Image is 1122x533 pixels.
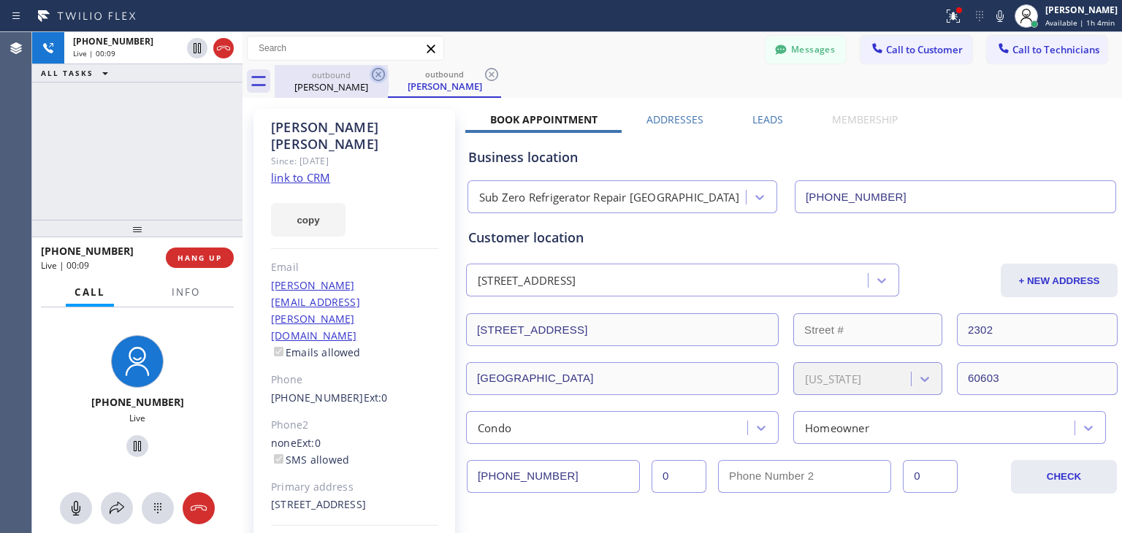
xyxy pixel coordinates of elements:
div: Primary address [271,479,438,496]
span: ALL TASKS [41,68,93,78]
button: Open directory [101,492,133,524]
div: Since: [DATE] [271,153,438,169]
div: [PERSON_NAME] [276,80,386,93]
button: copy [271,203,346,237]
label: Addresses [646,112,703,126]
span: Call [75,285,105,299]
div: Phone2 [271,417,438,434]
label: Membership [832,112,898,126]
button: Open dialpad [142,492,174,524]
span: Available | 1h 4min [1045,18,1115,28]
span: [PHONE_NUMBER] [41,244,134,258]
button: Call to Technicians [987,36,1107,64]
button: Call [66,278,114,307]
span: Call to Technicians [1012,43,1099,56]
input: Emails allowed [274,347,283,356]
span: Call to Customer [886,43,963,56]
button: Mute [990,6,1010,26]
input: SMS allowed [274,454,283,464]
button: Hold Customer [187,38,207,58]
span: Live | 00:09 [73,48,115,58]
span: Ext: 0 [297,436,321,450]
a: link to CRM [271,170,330,185]
span: Live | 00:09 [41,259,89,272]
div: none [271,435,438,469]
input: Ext. [652,460,706,493]
div: Phone [271,372,438,388]
div: Sub Zero Refrigerator Repair [GEOGRAPHIC_DATA] [479,189,739,206]
input: Address [466,313,779,346]
div: [PERSON_NAME] [389,80,500,93]
input: Street # [793,313,942,346]
input: ZIP [957,362,1118,395]
label: Emails allowed [271,345,361,359]
span: HANG UP [178,253,222,263]
button: + NEW ADDRESS [1001,264,1118,297]
button: Mute [60,492,92,524]
div: outbound [276,69,386,80]
div: [PERSON_NAME] [1045,4,1118,16]
button: ALL TASKS [32,64,123,82]
input: City [466,362,779,395]
button: Hang up [183,492,215,524]
button: Info [163,278,209,307]
span: [PHONE_NUMBER] [73,35,153,47]
label: Leads [752,112,783,126]
span: Info [172,285,200,299]
a: [PERSON_NAME][EMAIL_ADDRESS][PERSON_NAME][DOMAIN_NAME] [271,278,360,342]
input: Ext. 2 [903,460,958,493]
div: outbound [389,69,500,80]
button: HANG UP [166,248,234,268]
label: SMS allowed [271,453,349,467]
input: Phone Number [795,180,1116,213]
div: Condo [478,419,511,436]
div: Margo Weinstein [389,65,500,96]
div: [PERSON_NAME] [PERSON_NAME] [271,119,438,153]
div: [STREET_ADDRESS] [271,496,438,513]
button: Hang up [213,38,234,58]
div: Margo Weinstein [276,65,386,98]
input: Phone Number 2 [718,460,891,493]
button: Messages [766,36,846,64]
input: Phone Number [467,460,640,493]
input: Search [248,37,443,60]
label: Book Appointment [490,112,598,126]
div: Homeowner [805,419,869,436]
span: Live [129,412,145,424]
span: [PHONE_NUMBER] [91,395,184,409]
button: Call to Customer [860,36,972,64]
input: Apt. # [957,313,1118,346]
button: Hold Customer [126,435,148,457]
div: [STREET_ADDRESS] [478,272,576,289]
div: Business location [468,147,1115,167]
div: Email [271,259,438,276]
button: CHECK [1011,460,1117,494]
div: Customer location [468,228,1115,248]
span: Ext: 0 [364,391,388,404]
a: [PHONE_NUMBER] [271,391,364,404]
